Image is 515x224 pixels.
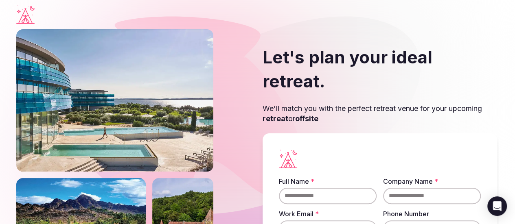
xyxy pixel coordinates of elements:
div: Open Intercom Messenger [487,196,507,216]
img: Falkensteiner outdoor resort with pools [16,26,213,168]
label: Work Email [279,211,377,217]
p: We'll match you with the perfect retreat venue for your upcoming or [263,103,497,124]
label: Company Name [383,178,481,185]
a: Visit the homepage [16,5,35,24]
h2: Let's plan your ideal retreat. [263,46,497,94]
label: Phone Number [383,211,481,217]
strong: offsite [295,114,318,123]
strong: retreat [263,114,288,123]
label: Full Name [279,178,377,185]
